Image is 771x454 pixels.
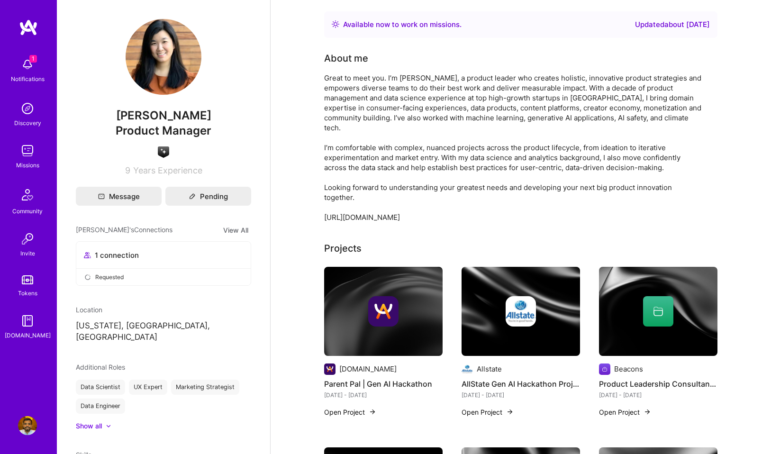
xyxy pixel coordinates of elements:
[462,407,514,417] button: Open Project
[18,416,37,435] img: User Avatar
[189,193,196,200] i: icon Edit
[98,193,105,200] i: icon Mail
[18,141,37,160] img: teamwork
[462,378,580,390] h4: AllState Gen AI Hackathon Project
[20,248,35,258] div: Invite
[76,320,251,343] p: [US_STATE], [GEOGRAPHIC_DATA], [GEOGRAPHIC_DATA]
[324,378,443,390] h4: Parent Pal | Gen AI Hackathon
[12,206,43,216] div: Community
[614,364,643,374] div: Beacons
[368,296,399,327] img: Company logo
[165,187,251,206] button: Pending
[171,380,239,395] div: Marketing Strategist
[220,225,251,236] button: View All
[324,363,336,375] img: Company logo
[462,363,473,375] img: Company logo
[95,250,139,260] span: 1 connection
[324,51,368,65] div: About me
[644,408,651,416] img: arrow-right
[95,272,124,282] span: Requested
[324,267,443,356] img: cover
[19,19,38,36] img: logo
[635,19,710,30] div: Updated about [DATE]
[5,330,51,340] div: [DOMAIN_NAME]
[18,288,37,298] div: Tokens
[76,380,125,395] div: Data Scientist
[18,229,37,248] img: Invite
[14,118,41,128] div: Discovery
[18,55,37,74] img: bell
[599,378,717,390] h4: Product Leadership Consultant @ Beacons
[18,99,37,118] img: discovery
[76,187,162,206] button: Message
[11,74,45,84] div: Notifications
[29,55,37,63] span: 1
[599,363,610,375] img: Company logo
[116,124,211,137] span: Product Manager
[324,390,443,400] div: [DATE] - [DATE]
[16,160,39,170] div: Missions
[232,249,243,261] img: avatar
[332,20,339,28] img: Availability
[76,399,125,414] div: Data Engineer
[506,408,514,416] img: arrow-right
[84,273,91,281] i: icon PendingGray
[76,363,125,371] span: Additional Roles
[22,275,33,284] img: tokens
[76,421,102,431] div: Show all
[369,408,376,416] img: arrow-right
[343,19,462,30] div: Available now to work on missions .
[462,390,580,400] div: [DATE] - [DATE]
[129,380,167,395] div: UX Expert
[125,165,130,175] span: 9
[18,311,37,330] img: guide book
[599,390,717,400] div: [DATE] - [DATE]
[506,296,536,327] img: Company logo
[76,241,251,286] button: 1 connectionavatarRequested
[76,225,172,236] span: [PERSON_NAME]'s Connections
[76,305,251,315] div: Location
[324,407,376,417] button: Open Project
[158,146,169,158] img: A.I. guild
[16,416,39,435] a: User Avatar
[76,109,251,123] span: [PERSON_NAME]
[324,241,362,255] div: Projects
[599,267,717,356] img: cover
[84,252,91,259] i: icon Collaborator
[16,183,39,206] img: Community
[477,364,502,374] div: Allstate
[462,267,580,356] img: cover
[599,407,651,417] button: Open Project
[339,364,397,374] div: [DOMAIN_NAME]
[133,165,202,175] span: Years Experience
[324,73,703,222] div: Great to meet you. I’m [PERSON_NAME], a product leader who creates holistic, innovative product s...
[126,19,201,95] img: User Avatar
